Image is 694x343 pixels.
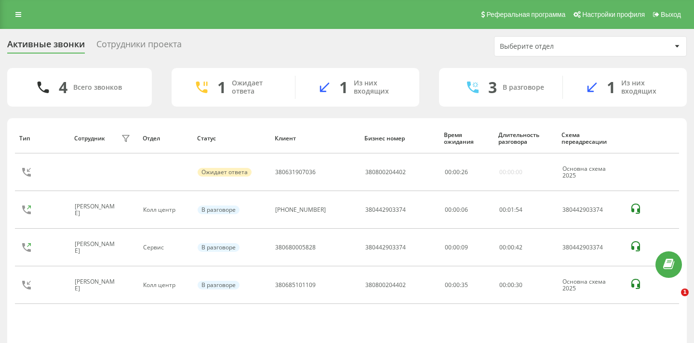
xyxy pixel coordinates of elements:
[198,206,240,214] div: В разговоре
[232,79,280,96] div: Ожидает ответа
[499,206,522,213] div: : :
[143,282,187,288] div: Колл центр
[275,135,355,142] div: Клиент
[198,168,252,177] div: Ожидает ответа
[354,79,405,96] div: Из них входящих
[75,278,119,292] div: [PERSON_NAME]
[461,168,468,176] span: 26
[59,78,67,96] div: 4
[499,243,506,251] span: 00
[562,165,619,179] div: Основна схема 2025
[275,282,316,288] div: 380685101109
[339,78,348,96] div: 1
[503,83,544,92] div: В разговоре
[499,206,506,214] span: 00
[365,244,406,251] div: 380442903374
[75,241,119,255] div: [PERSON_NAME]
[198,243,240,252] div: В разговоре
[562,206,619,213] div: 380442903374
[275,169,316,176] div: 380631907036
[275,244,316,251] div: 380680005828
[445,169,468,176] div: : :
[516,206,522,214] span: 54
[75,203,119,217] div: [PERSON_NAME]
[507,281,514,289] span: 00
[516,243,522,251] span: 42
[73,83,122,92] div: Всего звонков
[143,244,187,251] div: Сервис
[661,11,681,18] span: Выход
[143,135,188,142] div: Отдел
[499,244,522,251] div: : :
[499,282,522,288] div: : :
[19,135,65,142] div: Тип
[607,78,615,96] div: 1
[217,78,226,96] div: 1
[7,39,85,54] div: Активные звонки
[661,288,684,312] iframe: Intercom live chat
[488,78,497,96] div: 3
[562,278,619,292] div: Основна схема 2025
[365,206,406,213] div: 380442903374
[96,39,182,54] div: Сотрудники проекта
[582,11,645,18] span: Настройки профиля
[74,135,105,142] div: Сотрудник
[445,282,489,288] div: 00:00:35
[198,281,240,289] div: В разговоре
[516,281,522,289] span: 30
[562,244,619,251] div: 380442903374
[500,42,615,51] div: Выберите отдел
[197,135,266,142] div: Статус
[499,281,506,289] span: 00
[561,132,620,146] div: Схема переадресации
[445,206,489,213] div: 00:00:06
[621,79,672,96] div: Из них входящих
[507,206,514,214] span: 01
[507,243,514,251] span: 00
[364,135,435,142] div: Бизнес номер
[143,206,187,213] div: Колл центр
[275,206,326,213] div: [PHONE_NUMBER]
[365,169,406,176] div: 380800204402
[445,168,452,176] span: 00
[444,132,489,146] div: Время ожидания
[453,168,460,176] span: 00
[498,132,552,146] div: Длительность разговора
[445,244,489,251] div: 00:00:09
[681,288,689,296] span: 1
[499,169,522,176] div: 00:00:00
[365,282,406,288] div: 380800204402
[486,11,565,18] span: Реферальная программа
